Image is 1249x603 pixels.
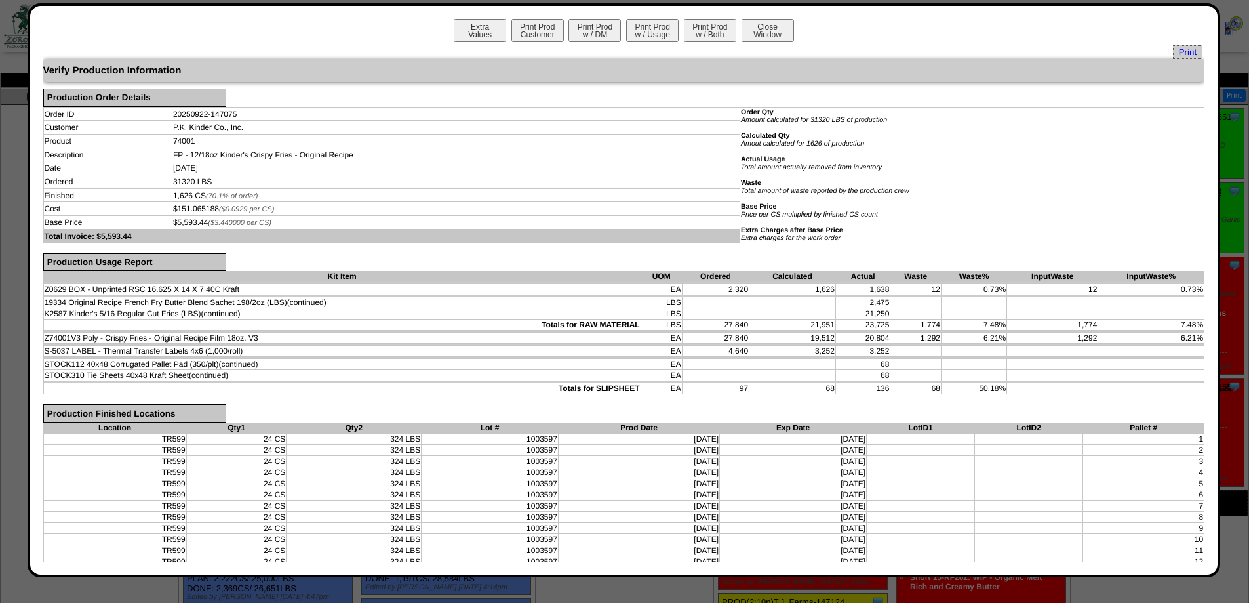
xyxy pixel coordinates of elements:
[890,333,942,344] td: 1,292
[43,253,226,272] div: Production Usage Report
[890,284,942,295] td: 12
[287,455,422,467] td: 324 LBS
[43,423,186,434] th: Location
[186,511,287,522] td: 24 CS
[1083,444,1204,455] td: 2
[1007,320,1098,331] td: 1,774
[720,522,867,533] td: [DATE]
[186,423,287,434] th: Qty1
[287,533,422,545] td: 324 LBS
[43,148,172,161] td: Description
[558,522,719,533] td: [DATE]
[741,179,761,187] b: Waste
[641,346,682,357] td: EA
[43,455,186,467] td: TR599
[558,455,719,467] td: [DATE]
[1007,284,1098,295] td: 12
[43,533,186,545] td: TR599
[626,19,679,42] button: Print Prodw / Usage
[720,467,867,478] td: [DATE]
[1083,533,1204,545] td: 10
[43,308,641,320] td: K2587 Kinder's 5/16 Regular Cut Fries (LBS)
[741,226,843,234] b: Extra Charges after Base Price
[1173,45,1202,59] a: Print
[741,211,878,218] i: Price per CS multiplied by finished CS count
[749,271,836,282] th: Calculated
[287,500,422,511] td: 324 LBS
[43,545,186,556] td: TR599
[558,533,719,545] td: [DATE]
[835,333,890,344] td: 20,804
[835,271,890,282] th: Actual
[422,433,559,444] td: 1003597
[422,467,559,478] td: 1003597
[219,205,274,213] span: ($0.0929 per CS)
[741,132,790,140] b: Calculated Qty
[454,19,506,42] button: ExtraValues
[287,433,422,444] td: 324 LBS
[287,556,422,567] td: 324 LBS
[422,489,559,500] td: 1003597
[43,188,172,202] td: Finished
[835,297,890,308] td: 2,475
[43,433,186,444] td: TR599
[684,19,736,42] button: Print Prodw / Both
[558,478,719,489] td: [DATE]
[43,444,186,455] td: TR599
[568,19,621,42] button: Print Prodw / DM
[720,533,867,545] td: [DATE]
[43,359,641,370] td: STOCK112 40x48 Corrugated Pallet Pad (350/plt)
[422,545,559,556] td: 1003597
[835,320,890,331] td: 23,725
[720,444,867,455] td: [DATE]
[186,489,287,500] td: 24 CS
[186,545,287,556] td: 24 CS
[43,383,641,394] td: Totals for SLIPSHEET
[682,333,749,344] td: 27,840
[1083,489,1204,500] td: 6
[43,216,172,230] td: Base Price
[942,284,1007,295] td: 0.73%
[422,500,559,511] td: 1003597
[43,135,172,148] td: Product
[749,346,836,357] td: 3,252
[1083,478,1204,489] td: 5
[749,284,836,295] td: 1,626
[749,383,836,394] td: 68
[1007,333,1098,344] td: 1,292
[641,271,682,282] th: UOM
[942,333,1007,344] td: 6.21%
[43,489,186,500] td: TR599
[287,545,422,556] td: 324 LBS
[741,187,909,195] i: Total amount of waste reported by the production crew
[558,467,719,478] td: [DATE]
[1083,511,1204,522] td: 8
[172,202,740,216] td: $151.065188
[975,423,1083,434] th: LotID2
[186,444,287,455] td: 24 CS
[682,284,749,295] td: 2,320
[206,192,258,200] span: (70.1% of order)
[43,229,740,243] td: Total Invoice: $5,593.44
[641,320,682,331] td: LBS
[186,433,287,444] td: 24 CS
[741,116,887,124] i: Amount calculated for 31320 LBS of production
[1083,500,1204,511] td: 7
[43,107,172,121] td: Order ID
[682,271,749,282] th: Ordered
[741,140,864,148] i: Amout calculated for 1626 of production
[511,19,564,42] button: Print ProdCustomer
[172,135,740,148] td: 74001
[682,383,749,394] td: 97
[172,161,740,175] td: [DATE]
[720,423,867,434] th: Exp Date
[422,511,559,522] td: 1003597
[641,284,682,295] td: EA
[208,219,271,227] span: ($3.440000 per CS)
[641,383,682,394] td: EA
[422,455,559,467] td: 1003597
[287,467,422,478] td: 324 LBS
[682,320,749,331] td: 27,840
[1083,467,1204,478] td: 4
[641,333,682,344] td: EA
